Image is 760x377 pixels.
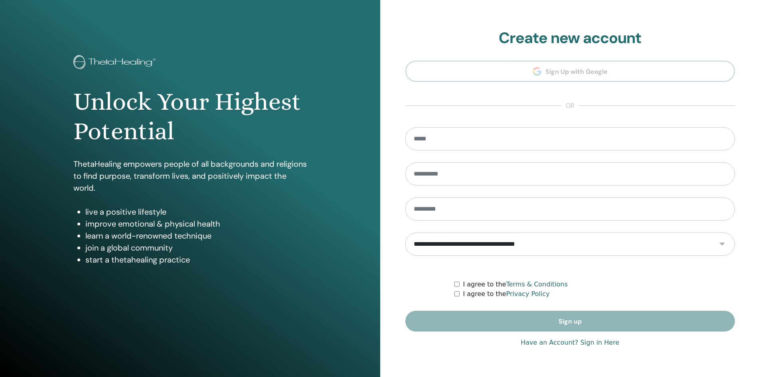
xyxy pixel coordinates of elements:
[85,254,307,266] li: start a thetahealing practice
[506,290,550,298] a: Privacy Policy
[562,101,578,111] span: or
[405,29,735,47] h2: Create new account
[463,289,549,299] label: I agree to the
[85,206,307,218] li: live a positive lifestyle
[73,87,307,146] h1: Unlock Your Highest Potential
[85,218,307,230] li: improve emotional & physical health
[506,280,568,288] a: Terms & Conditions
[73,158,307,194] p: ThetaHealing empowers people of all backgrounds and religions to find purpose, transform lives, a...
[85,230,307,242] li: learn a world-renowned technique
[85,242,307,254] li: join a global community
[463,280,568,289] label: I agree to the
[521,338,619,347] a: Have an Account? Sign in Here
